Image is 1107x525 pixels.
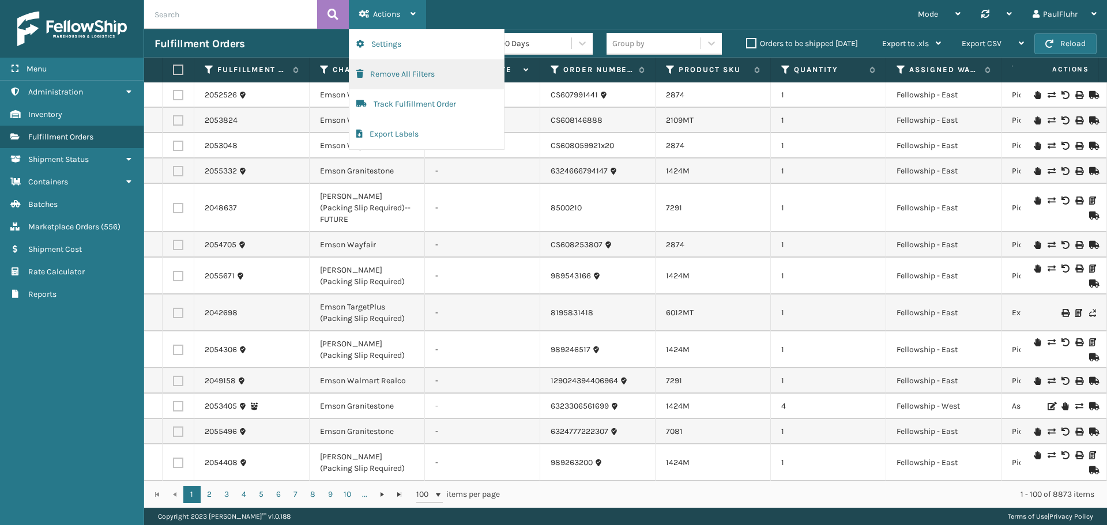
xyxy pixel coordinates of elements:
[205,426,237,437] a: 2055496
[551,375,618,387] a: 129024394406964
[666,141,684,150] a: 2874
[1061,167,1068,175] i: Void Label
[771,108,886,133] td: 1
[425,444,540,481] td: -
[253,486,270,503] a: 5
[310,294,425,331] td: Emson TargetPlus (Packing Slip Required)
[235,486,253,503] a: 4
[1061,338,1068,346] i: Void Label
[666,90,684,100] a: 2874
[28,222,99,232] span: Marketplace Orders
[886,444,1001,481] td: Fellowship - East
[425,184,540,232] td: -
[349,59,504,89] button: Remove All Filters
[1089,402,1096,410] i: Mark as Shipped
[28,289,57,299] span: Reports
[551,401,609,412] a: 6323306561699
[666,308,694,318] a: 6012MT
[1048,142,1055,150] i: Change shipping
[356,486,374,503] a: ...
[349,29,504,59] button: Settings
[771,294,886,331] td: 1
[886,82,1001,108] td: Fellowship - East
[27,64,47,74] span: Menu
[1089,91,1096,99] i: Mark as Shipped
[1048,197,1055,205] i: Change shipping
[310,133,425,158] td: Emson Wayfair
[310,394,425,419] td: Emson Granitestone
[666,203,682,213] a: 7291
[1061,451,1068,459] i: Void Label
[1061,116,1068,124] i: Void Label
[28,154,89,164] span: Shipment Status
[1008,512,1048,520] a: Terms of Use
[1089,167,1096,175] i: Mark as Shipped
[374,486,391,503] a: Go to the next page
[886,331,1001,368] td: Fellowship - East
[425,158,540,184] td: -
[771,82,886,108] td: 1
[882,39,929,48] span: Export to .xls
[1034,241,1041,249] i: On Hold
[270,486,287,503] a: 6
[310,82,425,108] td: Emson Wayfair
[551,165,608,177] a: 6324666794147
[551,115,603,126] a: CS608146888
[1089,466,1096,474] i: Mark as Shipped
[1034,428,1041,436] i: On Hold
[1089,309,1096,317] i: Never Shipped
[551,307,593,319] a: 8195831418
[1075,309,1082,317] i: Print Packing Slip
[1034,116,1041,124] i: On Hold
[771,419,886,444] td: 1
[1061,428,1068,436] i: Void Label
[551,457,593,469] a: 989263200
[205,140,238,152] a: 2053048
[322,486,339,503] a: 9
[1008,508,1093,525] div: |
[425,232,540,258] td: -
[205,375,236,387] a: 2049158
[1016,60,1096,79] span: Actions
[962,39,1001,48] span: Export CSV
[1075,451,1082,459] i: Print Label
[218,486,235,503] a: 3
[794,65,864,75] label: Quantity
[1048,428,1055,436] i: Change shipping
[909,65,979,75] label: Assigned Warehouse
[771,331,886,368] td: 1
[310,158,425,184] td: Emson Granitestone
[205,344,237,356] a: 2054306
[310,368,425,394] td: Emson Walmart Realco
[1034,167,1041,175] i: On Hold
[1048,338,1055,346] i: Change shipping
[612,37,645,50] div: Group by
[17,12,127,46] img: logo
[666,345,690,354] a: 1424M
[551,202,582,214] a: 8500210
[1048,451,1055,459] i: Change shipping
[217,65,287,75] label: Fulfillment Order Id
[1075,241,1082,249] i: Print Label
[304,486,322,503] a: 8
[1034,377,1041,385] i: On Hold
[1089,428,1096,436] i: Mark as Shipped
[1089,265,1096,273] i: Print Packing Slip
[287,486,304,503] a: 7
[551,239,603,251] a: CS608253807
[425,294,540,331] td: -
[1089,142,1096,150] i: Mark as Shipped
[339,486,356,503] a: 10
[28,244,82,254] span: Shipment Cost
[886,232,1001,258] td: Fellowship - East
[205,115,238,126] a: 2053824
[666,115,694,125] a: 2109MT
[391,486,408,503] a: Go to the last page
[1034,338,1041,346] i: On Hold
[310,444,425,481] td: [PERSON_NAME] (Packing Slip Required)
[886,133,1001,158] td: Fellowship - East
[205,307,238,319] a: 2042698
[771,184,886,232] td: 1
[1075,428,1082,436] i: Print Label
[28,87,83,97] span: Administration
